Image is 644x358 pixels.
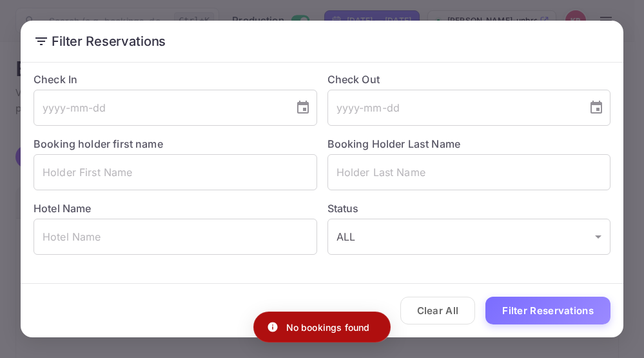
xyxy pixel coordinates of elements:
[327,72,611,87] label: Check Out
[327,137,461,150] label: Booking Holder Last Name
[34,219,317,255] input: Hotel Name
[327,201,611,216] label: Status
[583,95,609,121] button: Choose date
[34,154,317,190] input: Holder First Name
[21,21,623,62] h2: Filter Reservations
[34,90,285,126] input: yyyy-mm-dd
[290,95,316,121] button: Choose date
[485,297,610,324] button: Filter Reservations
[400,297,476,324] button: Clear All
[34,137,163,150] label: Booking holder first name
[327,219,611,255] div: ALL
[34,72,317,87] label: Check In
[34,202,92,215] label: Hotel Name
[327,154,611,190] input: Holder Last Name
[286,321,370,334] p: No bookings found
[327,90,579,126] input: yyyy-mm-dd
